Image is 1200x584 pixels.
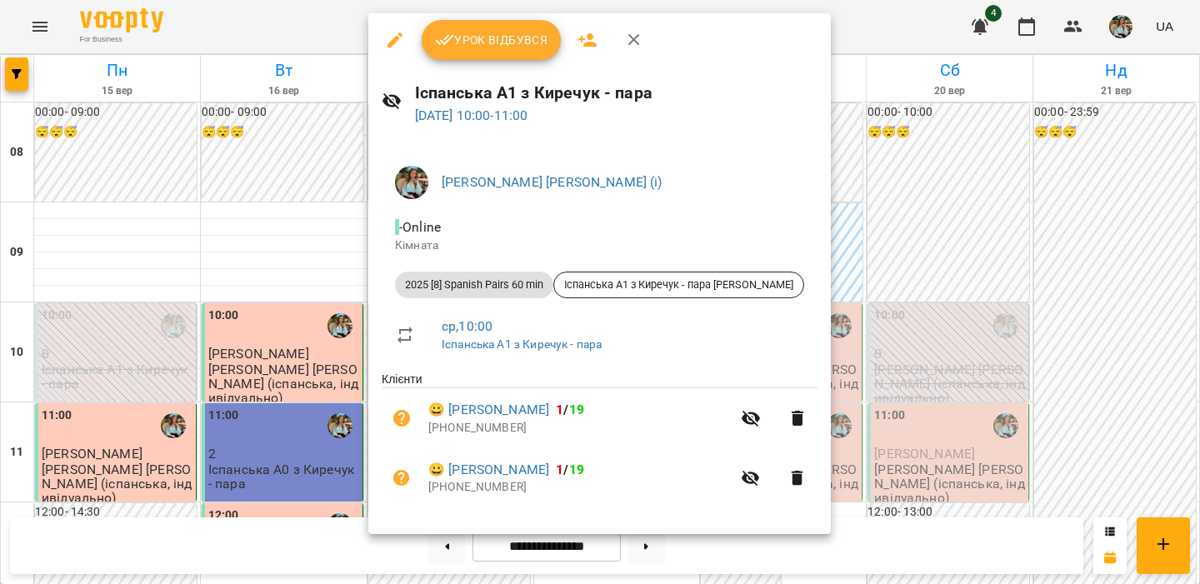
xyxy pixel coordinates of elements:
[415,80,817,106] h6: Іспанська А1 з Киречук - пара
[395,219,444,235] span: - Online
[556,402,584,417] b: /
[395,237,804,254] p: Кімната
[556,462,563,477] span: 1
[415,107,528,123] a: [DATE] 10:00-11:00
[556,462,584,477] b: /
[554,277,803,292] span: Іспанська А1 з Киречук - пара [PERSON_NAME]
[428,479,731,496] p: [PHONE_NUMBER]
[395,277,553,292] span: 2025 [8] Spanish Pairs 60 min
[553,272,804,298] div: Іспанська А1 з Киречук - пара [PERSON_NAME]
[442,174,662,190] a: [PERSON_NAME] [PERSON_NAME] (і)
[428,400,549,420] a: 😀 [PERSON_NAME]
[382,371,817,513] ul: Клієнти
[569,462,584,477] span: 19
[442,318,492,334] a: ср , 10:00
[442,337,602,351] a: Іспанська А1 з Киречук - пара
[435,30,548,50] span: Урок відбувся
[556,402,563,417] span: 1
[569,402,584,417] span: 19
[382,458,422,498] button: Візит ще не сплачено. Додати оплату?
[395,166,428,199] img: 856b7ccd7d7b6bcc05e1771fbbe895a7.jfif
[428,460,549,480] a: 😀 [PERSON_NAME]
[382,398,422,438] button: Візит ще не сплачено. Додати оплату?
[428,420,731,437] p: [PHONE_NUMBER]
[422,20,562,60] button: Урок відбувся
